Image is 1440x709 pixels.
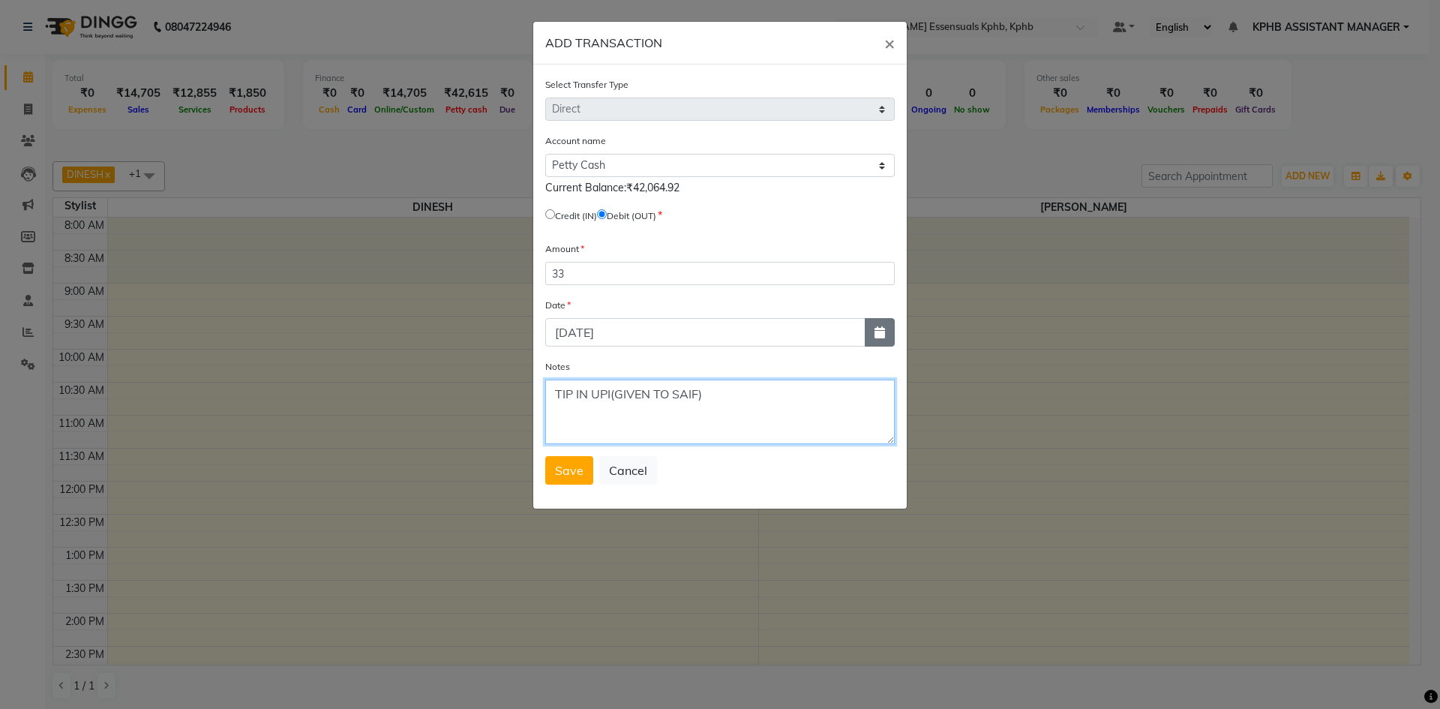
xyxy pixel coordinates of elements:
label: Amount [545,242,584,256]
label: Credit (IN) [555,209,597,223]
label: Account name [545,134,606,148]
button: Close [872,22,907,64]
h6: ADD TRANSACTION [545,34,662,52]
label: Date [545,299,571,312]
button: Save [545,456,593,485]
span: × [884,32,895,54]
span: Save [555,463,583,478]
button: Cancel [599,456,657,485]
label: Notes [545,360,570,374]
label: Select Transfer Type [545,78,628,92]
label: Debit (OUT) [607,209,656,223]
span: Current Balance:₹42,064.92 [545,181,679,194]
